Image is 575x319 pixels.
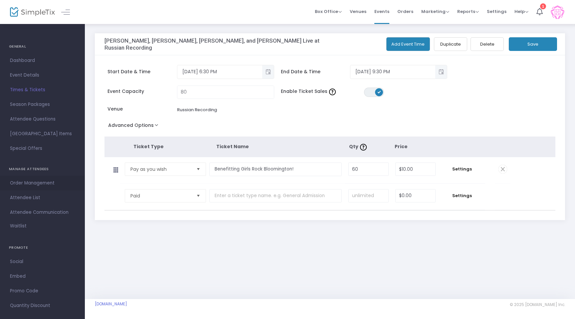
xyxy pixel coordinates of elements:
[104,121,165,133] button: Advanced Options
[10,208,75,217] span: Attendee Communication
[194,189,203,202] button: Select
[9,241,76,254] h4: PROMOTE
[10,287,75,295] span: Promo Code
[360,144,367,151] img: question-mark
[281,68,350,75] span: End Date & Time
[133,143,164,150] span: Ticket Type
[209,162,342,176] input: Enter a ticket type name. e.g. General Admission
[457,8,479,15] span: Reports
[395,143,408,150] span: Price
[104,37,339,51] h3: [PERSON_NAME], [PERSON_NAME], [PERSON_NAME], and [PERSON_NAME] Live at Russian Recording
[509,37,557,51] button: Save
[374,3,389,20] span: Events
[130,192,191,199] span: Paid
[10,223,27,229] span: Waitlist
[396,189,435,202] input: Price
[10,257,75,266] span: Social
[10,56,75,65] span: Dashboard
[95,301,127,307] a: [DOMAIN_NAME]
[9,40,76,53] h4: GENERAL
[514,8,528,15] span: Help
[10,179,75,187] span: Order Management
[177,66,262,77] input: Select date & time
[10,193,75,202] span: Attendee List
[421,8,449,15] span: Marketing
[329,89,336,95] img: question-mark
[194,163,203,175] button: Select
[216,143,249,150] span: Ticket Name
[9,162,76,176] h4: MANAGE ATTENDEES
[396,163,435,175] input: Price
[10,115,75,124] span: Attendee Questions
[487,3,506,20] span: Settings
[540,3,546,9] div: 1
[107,68,177,75] span: Start Date & Time
[262,65,274,79] button: Toggle popup
[10,130,75,138] span: [GEOGRAPHIC_DATA] Items
[442,192,482,199] span: Settings
[177,107,217,113] div: Russian Recording
[349,143,368,150] span: Qty
[107,106,177,113] span: Venue
[10,301,75,310] span: Quantity Discount
[10,100,75,109] span: Season Packages
[107,88,177,95] span: Event Capacity
[377,90,381,94] span: ON
[315,8,342,15] span: Box Office
[434,37,467,51] button: Duplicate
[442,166,482,172] span: Settings
[130,166,191,172] span: Pay as you wish
[349,189,388,202] input: unlimited
[10,86,75,94] span: Times & Tickets
[510,302,565,307] span: © 2025 [DOMAIN_NAME] Inc.
[281,88,364,95] span: Enable Ticket Sales
[471,37,504,51] button: Delete
[209,189,342,203] input: Enter a ticket type name. e.g. General Admission
[350,3,366,20] span: Venues
[435,65,447,79] button: Toggle popup
[10,144,75,153] span: Special Offers
[386,37,430,51] button: Add Event Time
[350,66,435,77] input: Select date & time
[10,71,75,80] span: Event Details
[397,3,413,20] span: Orders
[10,272,75,281] span: Embed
